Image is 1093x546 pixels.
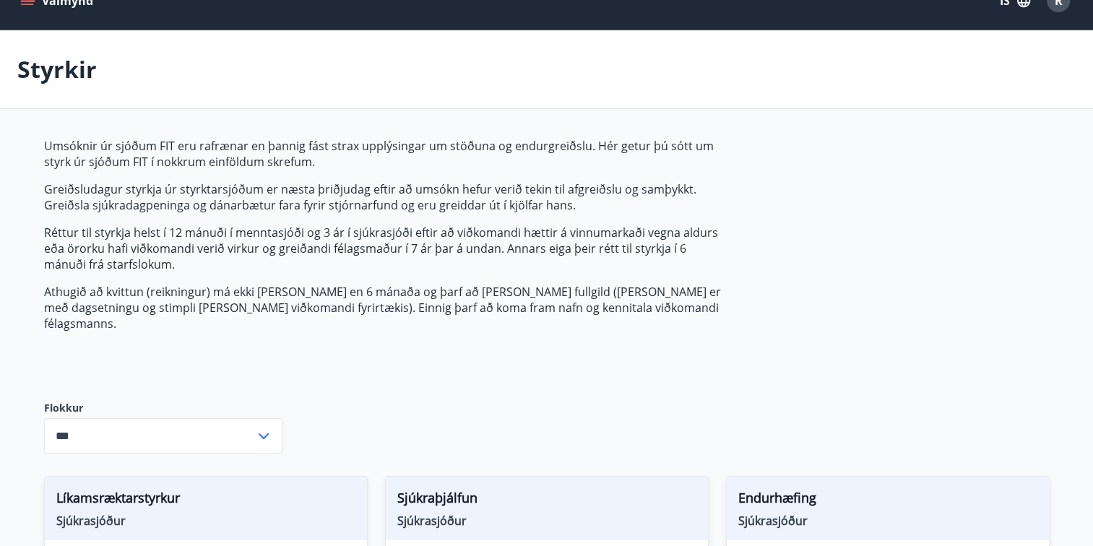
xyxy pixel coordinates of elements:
[397,513,696,529] span: Sjúkrasjóður
[44,181,726,213] p: Greiðsludagur styrkja úr styrktarsjóðum er næsta þriðjudag eftir að umsókn hefur verið tekin til ...
[44,284,726,331] p: Athugið að kvittun (reikningur) má ekki [PERSON_NAME] en 6 mánaða og þarf að [PERSON_NAME] fullgi...
[44,401,282,415] label: Flokkur
[17,53,97,85] p: Styrkir
[56,488,355,513] span: Líkamsræktarstyrkur
[44,138,726,170] p: Umsóknir úr sjóðum FIT eru rafrænar en þannig fást strax upplýsingar um stöðuna og endurgreiðslu....
[397,488,696,513] span: Sjúkraþjálfun
[738,488,1037,513] span: Endurhæfing
[56,513,355,529] span: Sjúkrasjóður
[738,513,1037,529] span: Sjúkrasjóður
[44,225,726,272] p: Réttur til styrkja helst í 12 mánuði í menntasjóði og 3 ár í sjúkrasjóði eftir að viðkomandi hætt...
